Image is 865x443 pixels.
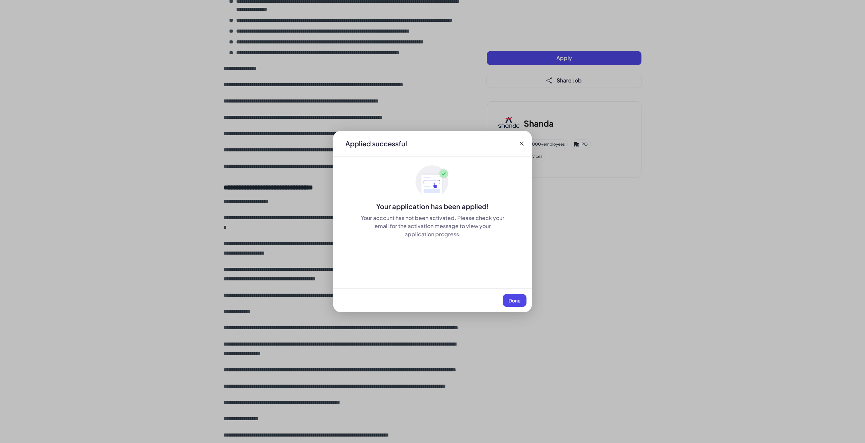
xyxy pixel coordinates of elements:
div: Your account has not been activated. Please check your email for the activation message to view y... [360,214,505,238]
div: Applied successful [345,139,407,148]
span: Done [508,297,521,303]
div: Your application has been applied! [333,202,532,211]
img: ApplyedMaskGroup3.svg [416,165,449,199]
button: Done [503,294,526,307]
